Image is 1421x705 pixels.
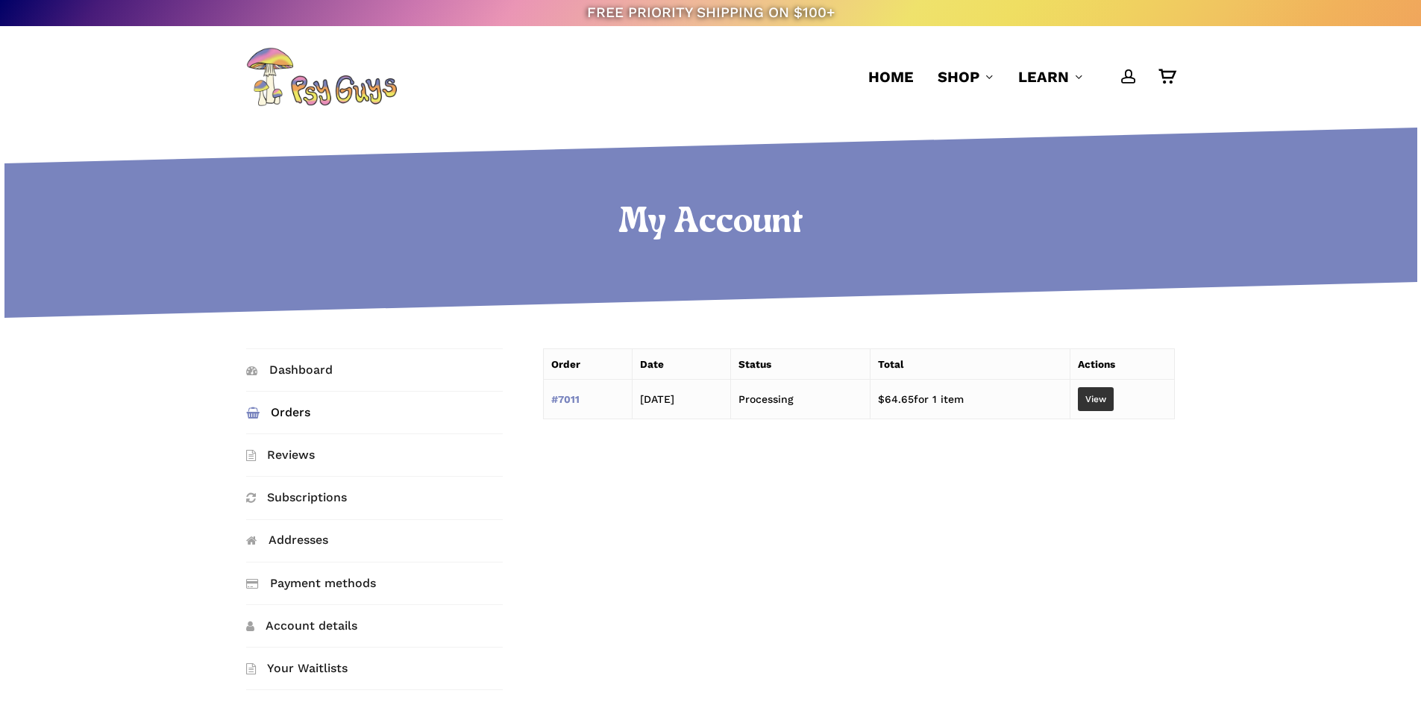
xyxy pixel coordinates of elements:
td: for 1 item [870,380,1070,419]
a: Home [868,66,914,87]
span: Order [551,358,580,370]
a: Learn [1018,66,1084,87]
a: View order 7011 [1078,387,1114,411]
span: Actions [1078,358,1115,370]
span: $ [878,393,885,405]
a: Your Waitlists [246,648,503,689]
time: [DATE] [640,393,674,405]
a: Shop [938,66,994,87]
span: Status [738,358,771,370]
a: Addresses [246,520,503,562]
a: Orders [246,392,503,433]
a: Payment methods [246,563,503,604]
span: Home [868,68,914,86]
a: Subscriptions [246,477,503,518]
a: Account details [246,605,503,647]
td: Processing [730,380,870,419]
span: Shop [938,68,979,86]
span: Learn [1018,68,1069,86]
a: Dashboard [246,349,503,391]
a: Reviews [246,434,503,476]
span: 64.65 [878,393,914,405]
span: Date [640,358,664,370]
img: PsyGuys [246,47,397,107]
a: View order number 7011 [551,393,580,405]
span: Total [878,358,903,370]
nav: Main Menu [856,26,1175,128]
